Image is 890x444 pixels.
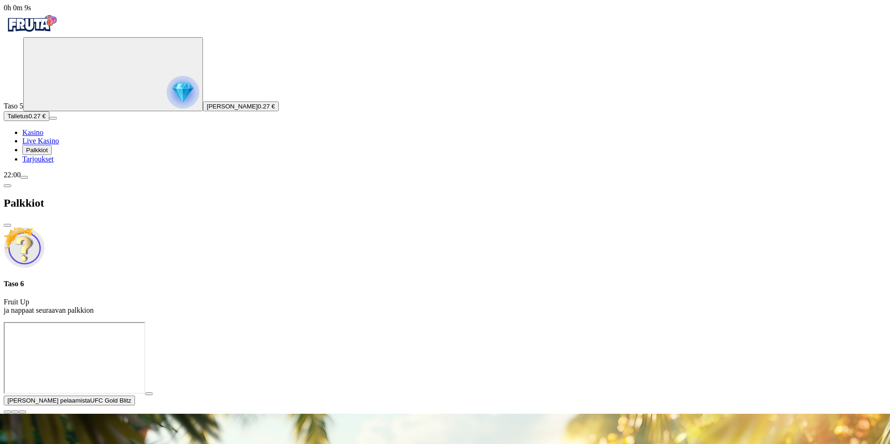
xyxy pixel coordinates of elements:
button: [PERSON_NAME] pelaamistaUFC Gold Blitz [4,396,135,405]
iframe: UFC Gold Blitz [4,322,145,394]
h4: Taso 6 [4,280,886,288]
span: Tarjoukset [22,155,54,163]
span: Palkkiot [26,147,48,154]
button: menu [49,117,57,120]
a: poker-chip iconLive Kasino [22,137,59,145]
button: reward progress [23,37,203,111]
span: 22:00 [4,171,20,179]
span: Talletus [7,113,28,120]
span: [PERSON_NAME] pelaamista [7,397,90,404]
a: Fruta [4,29,60,37]
img: reward progress [167,76,199,108]
img: Unlock reward icon [4,227,45,268]
nav: Primary [4,12,886,163]
button: reward iconPalkkiot [22,145,52,155]
span: Kasino [22,128,43,136]
img: Fruta [4,12,60,35]
button: [PERSON_NAME]0.27 € [203,101,279,111]
button: chevron-left icon [4,184,11,187]
span: Live Kasino [22,137,59,145]
button: close icon [4,410,11,413]
span: user session time [4,4,31,12]
h2: Palkkiot [4,197,886,209]
span: [PERSON_NAME] [207,103,258,110]
p: Fruit Up ja nappaat seuraavan palkkion [4,298,886,315]
a: diamond iconKasino [22,128,43,136]
span: 0.27 € [258,103,275,110]
span: UFC Gold Blitz [90,397,131,404]
button: chevron-down icon [11,410,19,413]
span: Taso 5 [4,102,23,110]
button: fullscreen icon [19,410,26,413]
button: play icon [145,392,153,395]
button: menu [20,176,28,179]
button: close [4,224,11,227]
span: 0.27 € [28,113,46,120]
button: Talletusplus icon0.27 € [4,111,49,121]
a: gift-inverted iconTarjoukset [22,155,54,163]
